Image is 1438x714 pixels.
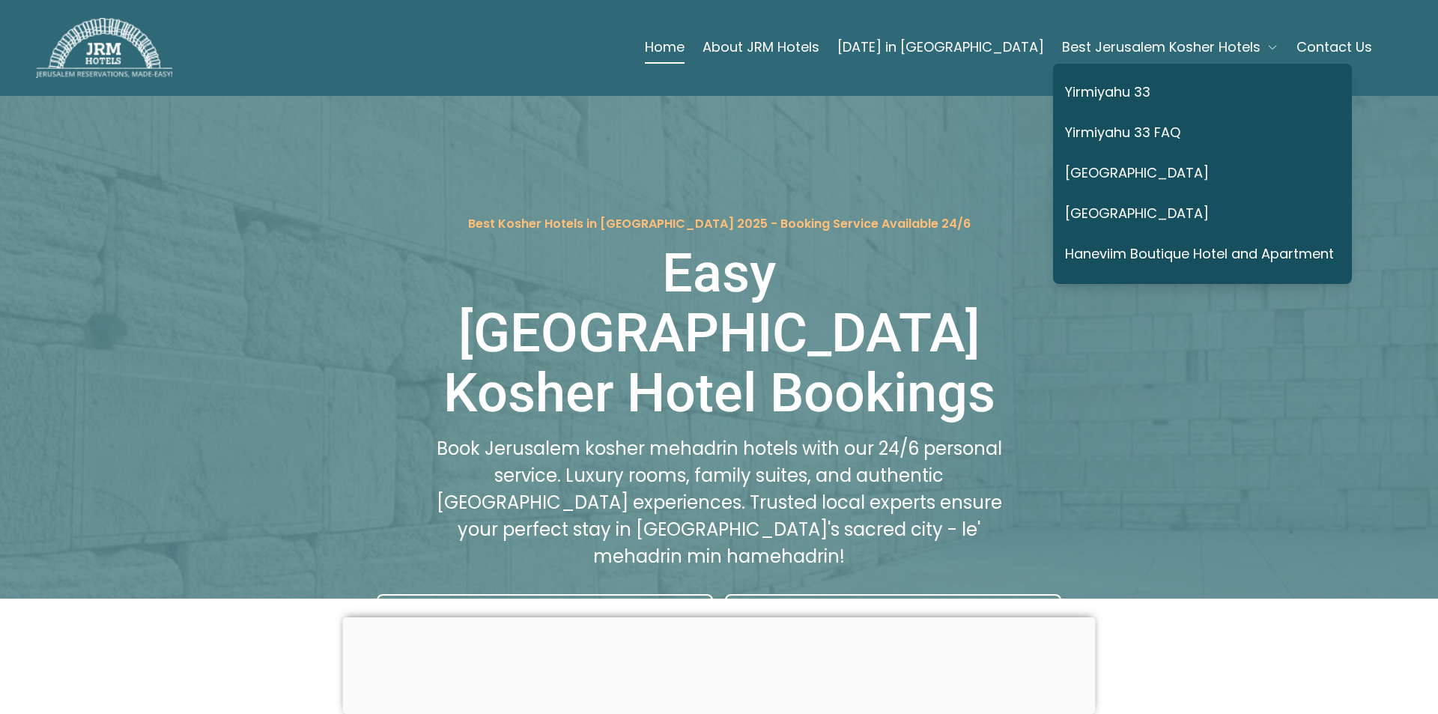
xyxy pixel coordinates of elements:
[1065,157,1334,191] a: [GEOGRAPHIC_DATA]
[1065,238,1334,272] a: Haneviim Boutique Hotel and Apartment
[377,594,713,636] a: Plan Your Stay at [GEOGRAPHIC_DATA]
[468,216,971,232] p: Best Kosher Hotels in [GEOGRAPHIC_DATA] 2025 - Booking Service Available 24/6
[1062,37,1260,58] span: Best Jerusalem Kosher Hotels
[703,32,819,62] a: About JRM Hotels
[343,617,1096,710] iframe: Advertisement
[1296,32,1372,62] a: Contact Us
[1065,197,1334,232] a: [GEOGRAPHIC_DATA]
[1065,116,1334,151] a: Yirmiyahu 33 FAQ
[837,32,1044,62] a: [DATE] in [GEOGRAPHIC_DATA]
[431,435,1007,570] pre: Book Jerusalem kosher mehadrin hotels with our 24/6 personal service. Luxury rooms, family suites...
[1065,76,1334,110] a: Yirmiyahu 33
[1062,32,1278,62] button: Best Jerusalem Kosher Hotels
[725,594,1061,636] a: Plan Your Stay at [GEOGRAPHIC_DATA]
[36,18,172,78] img: JRM Hotels
[431,243,1007,423] h1: Easy [GEOGRAPHIC_DATA] Kosher Hotel Bookings
[645,32,685,62] a: Home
